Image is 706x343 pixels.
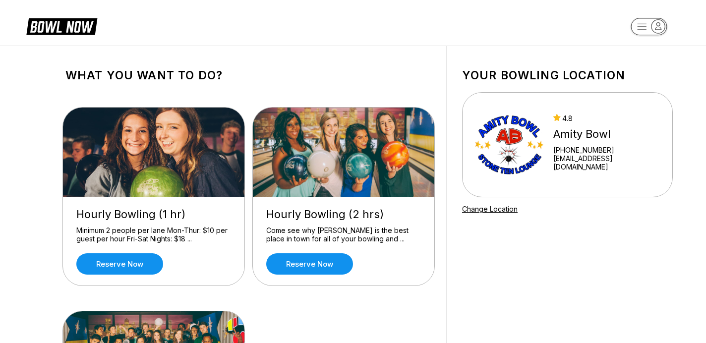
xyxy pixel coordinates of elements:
[553,127,659,141] div: Amity Bowl
[76,226,231,243] div: Minimum 2 people per lane Mon-Thur: $10 per guest per hour Fri-Sat Nights: $18 ...
[266,226,421,243] div: Come see why [PERSON_NAME] is the best place in town for all of your bowling and ...
[266,208,421,221] div: Hourly Bowling (2 hrs)
[462,205,518,213] a: Change Location
[76,208,231,221] div: Hourly Bowling (1 hr)
[253,108,435,197] img: Hourly Bowling (2 hrs)
[65,68,432,82] h1: What you want to do?
[553,146,659,154] div: [PHONE_NUMBER]
[553,114,659,122] div: 4.8
[553,154,659,171] a: [EMAIL_ADDRESS][DOMAIN_NAME]
[266,253,353,275] a: Reserve now
[63,108,245,197] img: Hourly Bowling (1 hr)
[462,68,673,82] h1: Your bowling location
[76,253,163,275] a: Reserve now
[475,108,544,182] img: Amity Bowl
